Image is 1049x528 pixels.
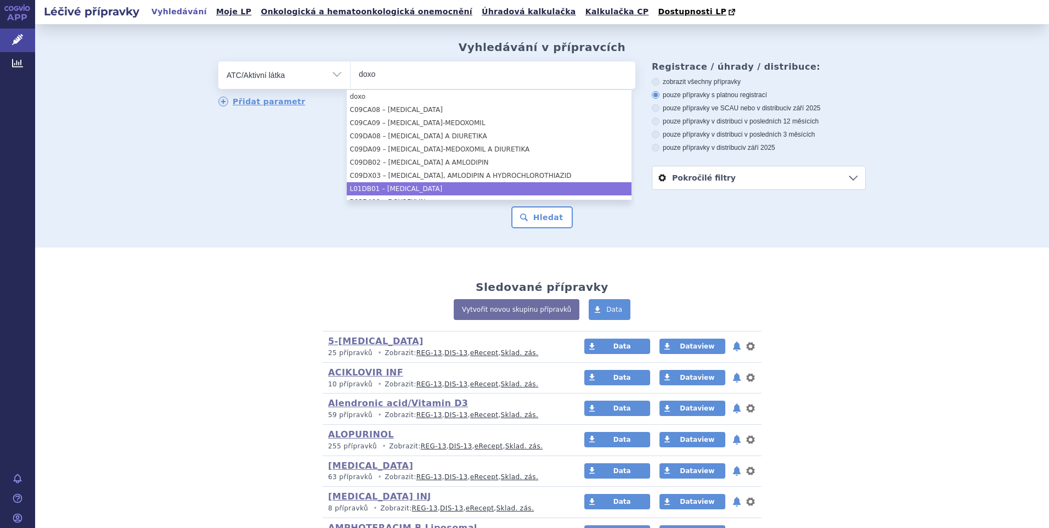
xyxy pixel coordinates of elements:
[416,411,442,419] a: REG-13
[680,436,714,443] span: Dataview
[328,367,403,378] a: ACIKLOVIR INF
[584,370,650,385] a: Data
[328,491,431,502] a: [MEDICAL_DATA] INJ
[658,7,726,16] span: Dostupnosti LP
[731,402,742,415] button: notifikace
[680,498,714,505] span: Dataview
[466,504,494,512] a: eRecept
[613,436,631,443] span: Data
[328,504,563,513] p: Zobrazit: , , ,
[659,339,725,354] a: Dataview
[584,432,650,447] a: Data
[328,336,424,346] a: 5-[MEDICAL_DATA]
[731,433,742,446] button: notifikace
[375,473,385,482] i: •
[328,411,563,420] p: Zobrazit: , , ,
[328,473,563,482] p: Zobrazit: , , ,
[652,166,865,189] a: Pokročilé filtry
[731,495,742,508] button: notifikace
[659,432,725,447] a: Dataview
[328,504,368,512] span: 8 přípravků
[347,103,631,116] li: C09CA08 – [MEDICAL_DATA]
[347,182,631,195] li: L01DB01 – [MEDICAL_DATA]
[35,4,148,19] h2: Léčivé přípravky
[148,4,210,19] a: Vyhledávání
[652,143,866,152] label: pouze přípravky v distribuci
[680,405,714,412] span: Dataview
[328,442,563,451] p: Zobrazit: , , ,
[745,433,756,446] button: nastavení
[659,401,725,416] a: Dataview
[745,464,756,478] button: nastavení
[745,402,756,415] button: nastavení
[680,342,714,350] span: Dataview
[589,299,630,320] a: Data
[680,467,714,475] span: Dataview
[731,340,742,353] button: notifikace
[257,4,476,19] a: Onkologická a hematoonkologická onemocnění
[416,473,442,481] a: REG-13
[745,340,756,353] button: nastavení
[328,349,563,358] p: Zobrazit: , , ,
[505,442,543,450] a: Sklad. zás.
[652,104,866,113] label: pouze přípravky ve SCAU nebo v distribuci
[659,494,725,509] a: Dataview
[328,398,468,408] a: Alendronic acid/Vitamin D3
[416,349,442,357] a: REG-13
[347,195,631,209] li: R03DA11 – DOXOFYLIN
[745,495,756,508] button: nastavení
[440,504,463,512] a: DIS-13
[347,90,631,103] li: doxo
[497,504,534,512] a: Sklad. zás.
[788,104,820,112] span: v září 2025
[613,374,631,381] span: Data
[347,116,631,130] li: C09CA09 – [MEDICAL_DATA]-MEDOXOMIL
[470,349,499,357] a: eRecept
[613,467,631,475] span: Data
[470,473,499,481] a: eRecept
[328,380,373,388] span: 10 přípravků
[444,349,467,357] a: DIS-13
[375,380,385,389] i: •
[375,349,385,358] i: •
[742,144,775,151] span: v září 2025
[449,442,472,450] a: DIS-13
[501,380,539,388] a: Sklad. zás.
[328,349,373,357] span: 25 přípravků
[347,169,631,182] li: C09DX03 – [MEDICAL_DATA], AMLODIPIN A HYDROCHLOROTHIAZID
[459,41,626,54] h2: Vyhledávání v přípravcích
[731,371,742,384] button: notifikace
[680,374,714,381] span: Dataview
[478,4,579,19] a: Úhradová kalkulačka
[652,77,866,86] label: zobrazit všechny přípravky
[213,4,255,19] a: Moje LP
[501,411,539,419] a: Sklad. zás.
[584,401,650,416] a: Data
[470,411,499,419] a: eRecept
[613,405,631,412] span: Data
[659,463,725,479] a: Dataview
[454,299,579,320] a: Vytvořit novou skupinu přípravků
[476,280,608,294] h2: Sledované přípravky
[584,339,650,354] a: Data
[584,463,650,479] a: Data
[501,349,539,357] a: Sklad. zás.
[659,370,725,385] a: Dataview
[655,4,741,20] a: Dostupnosti LP
[416,380,442,388] a: REG-13
[652,117,866,126] label: pouze přípravky v distribuci v posledních 12 měsících
[731,464,742,478] button: notifikace
[328,473,373,481] span: 63 přípravků
[375,411,385,420] i: •
[652,61,866,72] h3: Registrace / úhrady / distribuce:
[444,411,467,419] a: DIS-13
[652,130,866,139] label: pouze přípravky v distribuci v posledních 3 měsících
[347,130,631,143] li: C09DA08 – [MEDICAL_DATA] A DIURETIKA
[613,498,631,505] span: Data
[328,460,413,471] a: [MEDICAL_DATA]
[501,473,539,481] a: Sklad. zás.
[347,156,631,169] li: C09DB02 – [MEDICAL_DATA] A AMLODIPIN
[328,442,377,450] span: 255 přípravků
[444,473,467,481] a: DIS-13
[379,442,389,451] i: •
